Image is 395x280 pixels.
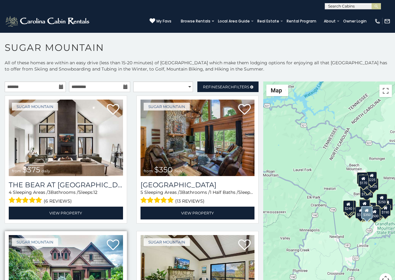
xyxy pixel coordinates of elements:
[9,100,123,176] img: The Bear At Sugar Mountain
[9,207,123,219] a: View Property
[203,85,249,89] span: Refine Filters
[379,85,392,97] button: Toggle fullscreen view
[154,165,173,174] span: $350
[197,81,259,92] a: RefineSearchFilters
[48,189,51,195] span: 3
[9,189,123,205] div: Sleeping Areas / Bathrooms / Sleeps:
[384,18,390,24] img: mail-regular-white.png
[218,85,234,89] span: Search
[374,18,381,24] img: phone-regular-white.png
[141,181,255,189] a: [GEOGRAPHIC_DATA]
[359,199,370,211] div: $190
[238,103,251,116] a: Add to favorites
[340,17,370,26] a: Owner Login
[253,189,257,195] span: 12
[22,165,40,174] span: $375
[141,189,255,205] div: Sleeping Areas / Bathrooms / Sleeps:
[144,238,190,246] a: Sugar Mountain
[12,169,21,173] span: from
[156,18,171,24] span: My Favs
[373,206,383,218] div: $195
[368,178,378,190] div: $125
[5,15,91,27] img: White-1-2.png
[107,239,119,252] a: Add to favorites
[107,103,119,116] a: Add to favorites
[141,207,255,219] a: View Property
[238,239,251,252] a: Add to favorites
[361,206,373,219] div: $350
[12,238,58,246] a: Sugar Mountain
[180,189,182,195] span: 3
[266,85,288,96] button: Change map style
[150,18,171,24] a: My Favs
[144,103,190,111] a: Sugar Mountain
[9,100,123,176] a: The Bear At Sugar Mountain from $375 daily
[271,87,282,94] span: Map
[174,169,183,173] span: daily
[356,207,366,219] div: $375
[343,200,354,212] div: $240
[215,17,253,26] a: Local Area Guide
[360,186,373,198] div: $1,095
[42,169,50,173] span: daily
[357,172,368,184] div: $240
[358,175,369,187] div: $170
[9,181,123,189] a: The Bear At [GEOGRAPHIC_DATA]
[12,103,58,111] a: Sugar Mountain
[144,169,153,173] span: from
[175,197,205,205] span: (13 reviews)
[141,189,143,195] span: 5
[44,197,72,205] span: (6 reviews)
[93,189,97,195] span: 12
[369,208,380,220] div: $500
[380,204,391,216] div: $190
[359,200,370,212] div: $300
[377,194,387,206] div: $250
[321,17,339,26] a: About
[284,17,319,26] a: Rental Program
[141,181,255,189] h3: Grouse Moor Lodge
[141,100,255,176] img: Grouse Moor Lodge
[9,189,12,195] span: 4
[382,199,393,210] div: $155
[366,203,376,214] div: $200
[254,17,282,26] a: Real Estate
[178,17,214,26] a: Browse Rentals
[210,189,238,195] span: 1 Half Baths /
[9,181,123,189] h3: The Bear At Sugar Mountain
[141,100,255,176] a: Grouse Moor Lodge from $350 daily
[366,172,377,184] div: $225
